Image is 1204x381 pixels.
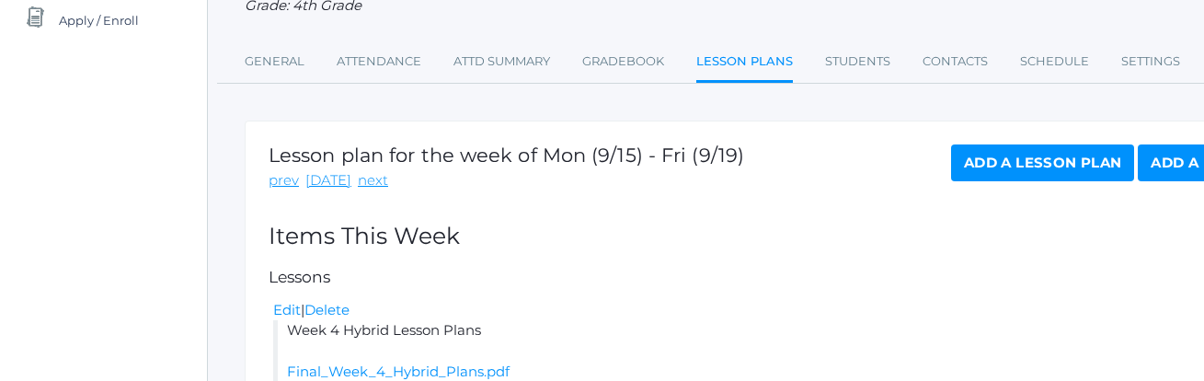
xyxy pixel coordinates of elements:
[287,363,510,380] a: Final_Week_4_Hybrid_Plans.pdf
[825,43,890,80] a: Students
[951,144,1134,181] a: Add a Lesson Plan
[358,170,388,191] a: next
[696,43,793,83] a: Lesson Plans
[453,43,550,80] a: Attd Summary
[245,43,304,80] a: General
[923,43,988,80] a: Contacts
[582,43,664,80] a: Gradebook
[337,43,421,80] a: Attendance
[273,301,301,318] a: Edit
[59,2,139,39] span: Apply / Enroll
[304,301,350,318] a: Delete
[1020,43,1089,80] a: Schedule
[1121,43,1180,80] a: Settings
[269,170,299,191] a: prev
[305,170,351,191] a: [DATE]
[269,144,744,166] h1: Lesson plan for the week of Mon (9/15) - Fri (9/19)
